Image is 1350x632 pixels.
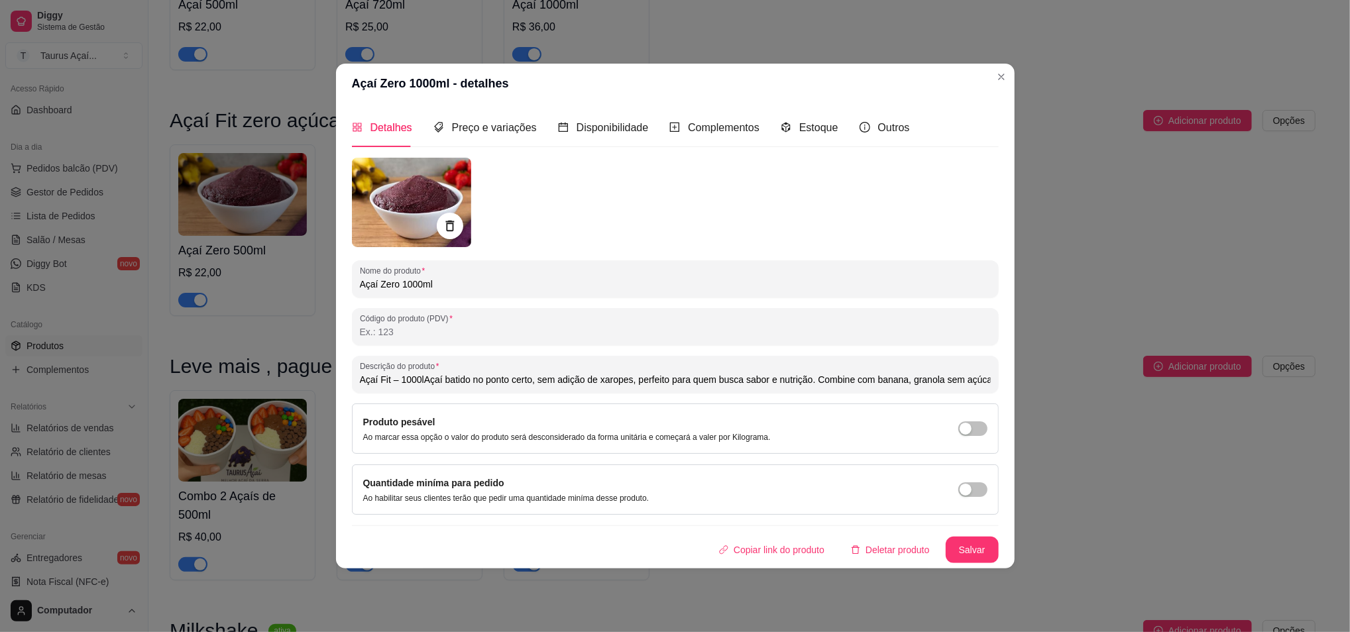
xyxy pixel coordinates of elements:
[799,122,838,133] span: Estoque
[669,122,680,132] span: plus-square
[360,373,991,386] input: Descrição do produto
[360,278,991,291] input: Nome do produto
[360,360,443,372] label: Descrição do produto
[781,122,791,132] span: code-sandbox
[336,64,1015,103] header: Açaí Zero 1000ml - detalhes
[708,537,835,563] button: Copiar link do produto
[363,417,435,427] label: Produto pesável
[688,122,759,133] span: Complementos
[360,265,429,276] label: Nome do produto
[452,122,537,133] span: Preço e variações
[360,325,991,339] input: Código do produto (PDV)
[851,545,860,554] span: delete
[840,537,940,563] button: deleteDeletar produto
[878,122,910,133] span: Outros
[558,122,569,132] span: calendar
[360,313,457,324] label: Código do produto (PDV)
[860,122,870,132] span: info-circle
[946,537,999,563] button: Salvar
[370,122,412,133] span: Detalhes
[577,122,649,133] span: Disponibilidade
[991,66,1012,87] button: Close
[363,432,771,443] p: Ao marcar essa opção o valor do produto será desconsiderado da forma unitária e começará a valer ...
[363,478,504,488] label: Quantidade miníma para pedido
[352,158,471,247] img: produto
[433,122,444,132] span: tags
[352,122,363,132] span: appstore
[363,493,649,503] p: Ao habilitar seus clientes terão que pedir uma quantidade miníma desse produto.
